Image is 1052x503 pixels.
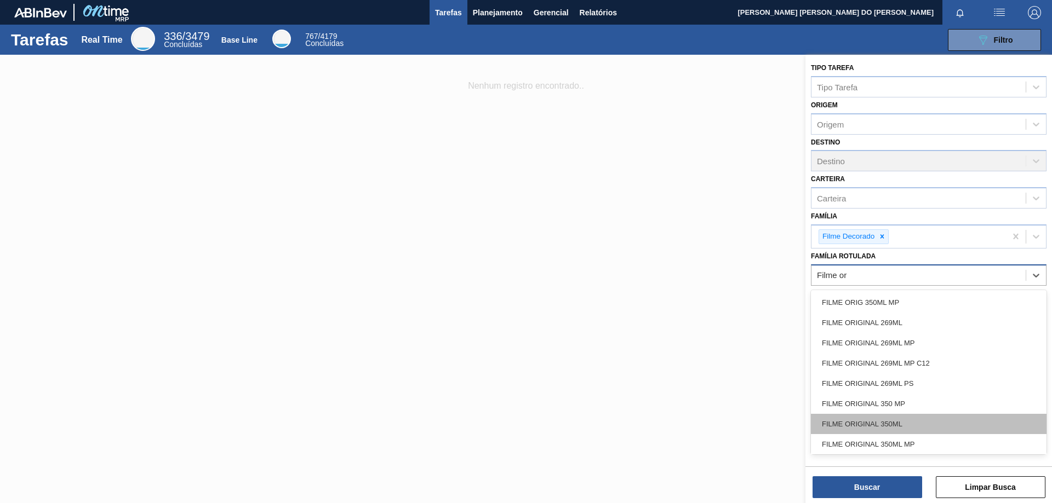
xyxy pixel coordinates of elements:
div: Base Line [305,33,344,47]
div: FILME ORIG 350ML MP [811,292,1047,313]
label: Destino [811,138,840,146]
span: 336 [164,30,182,42]
div: Filme Decorado [819,230,876,244]
div: FILME ORIGINAL 269ML MP [811,333,1047,353]
div: Origem [817,119,844,129]
div: Real Time [164,32,209,48]
span: Tarefas [435,6,462,19]
div: Tipo Tarefa [817,82,857,91]
div: FILME ORIGINAL 350 MP [811,394,1047,414]
h1: Tarefas [11,33,68,46]
span: Concluídas [164,40,202,49]
div: Real Time [81,35,122,45]
span: / 3479 [164,30,209,42]
label: Família [811,212,837,220]
label: Carteira [811,175,845,183]
label: Tipo Tarefa [811,64,854,72]
div: Base Line [221,36,258,44]
div: FILME ORIGINAL 269ML PS [811,373,1047,394]
img: Logout [1028,6,1041,19]
span: Filtro [994,36,1013,44]
label: Família Rotulada [811,252,876,260]
div: FILME ORIGINAL 350ML [811,414,1047,434]
label: Origem [811,101,838,109]
div: FILME ORIGINAL 269ML MP C12 [811,353,1047,373]
span: Planejamento [473,6,523,19]
button: Filtro [948,29,1041,51]
button: Notificações [942,5,977,20]
span: Relatórios [580,6,617,19]
span: Concluídas [305,39,344,48]
div: Carteira [817,194,846,203]
div: Base Line [272,30,291,48]
div: Real Time [131,27,155,51]
div: FILME ORIGINAL 269ML [811,313,1047,333]
div: FILME ORIGINAL 350ML MP [811,434,1047,454]
span: 767 [305,32,318,41]
span: Gerencial [534,6,569,19]
img: userActions [993,6,1006,19]
span: / 4179 [305,32,337,41]
img: TNhmsLtSVTkK8tSr43FrP2fwEKptu5GPRR3wAAAABJRU5ErkJggg== [14,8,67,18]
